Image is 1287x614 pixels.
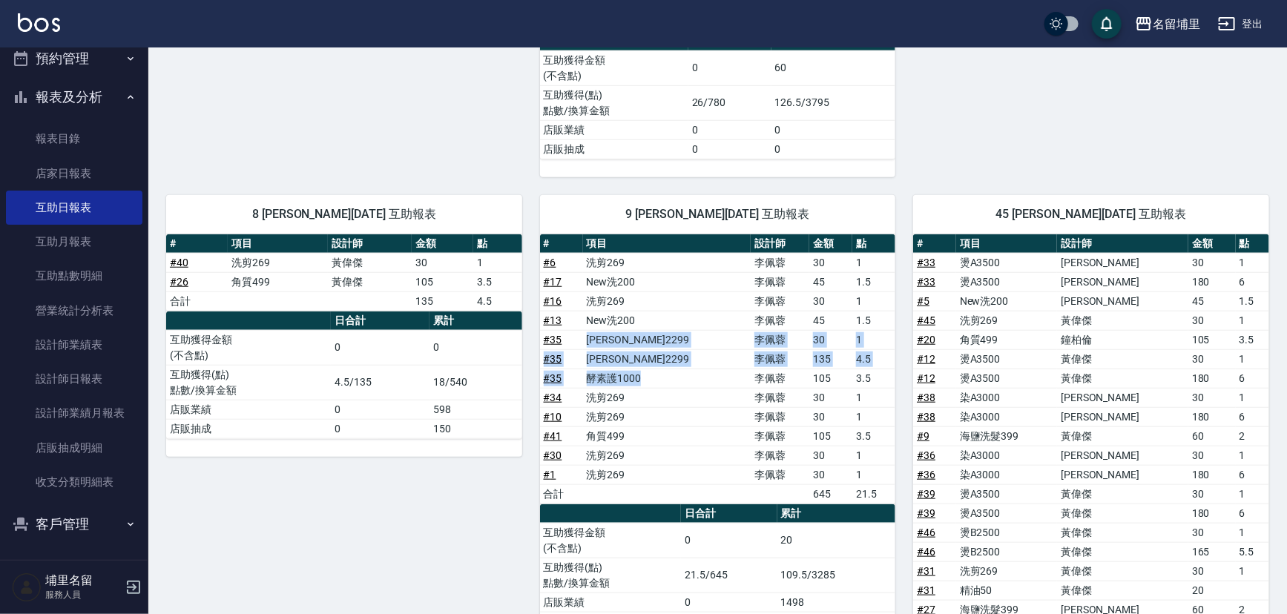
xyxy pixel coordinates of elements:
td: 李佩蓉 [751,426,809,446]
td: 互助獲得金額 (不含點) [540,523,682,558]
td: 黃偉傑 [328,272,412,291]
td: 黃偉傑 [1057,542,1188,561]
td: [PERSON_NAME] [1057,465,1188,484]
td: 645 [809,484,852,504]
a: #5 [917,295,929,307]
td: 燙A3500 [956,272,1057,291]
a: #46 [917,546,935,558]
td: 洗剪269 [583,388,751,407]
td: 合計 [540,484,583,504]
td: 燙A3500 [956,253,1057,272]
td: 染A3000 [956,446,1057,465]
td: 1 [1236,484,1269,504]
th: 點 [473,234,521,254]
a: #13 [544,314,562,326]
td: 2 [1236,426,1269,446]
td: 1 [1236,446,1269,465]
a: #26 [170,276,188,288]
td: 5.5 [1236,542,1269,561]
td: 165 [1188,542,1236,561]
td: 6 [1236,272,1269,291]
button: 登出 [1212,10,1269,38]
th: 累計 [777,504,896,524]
td: 1 [1236,311,1269,330]
td: 洗剪269 [956,311,1057,330]
td: 135 [809,349,852,369]
td: 1 [852,330,895,349]
img: Person [12,572,42,602]
td: 角質499 [583,426,751,446]
td: 0 [331,419,429,438]
td: 109.5/3285 [777,558,896,592]
td: 1 [1236,561,1269,581]
td: 酵素護1000 [583,369,751,388]
td: [PERSON_NAME] [1057,388,1188,407]
td: 李佩蓉 [751,291,809,311]
td: 30 [809,465,852,484]
th: 設計師 [1057,234,1188,254]
th: 項目 [583,234,751,254]
button: 報表及分析 [6,78,142,116]
a: #36 [917,469,935,481]
td: 李佩蓉 [751,311,809,330]
td: 0 [771,139,896,159]
a: #1 [544,469,556,481]
td: 店販抽成 [166,419,331,438]
td: 3.5 [1236,330,1269,349]
td: 180 [1188,407,1236,426]
th: # [166,234,228,254]
td: 180 [1188,369,1236,388]
a: #45 [917,314,935,326]
a: #38 [917,392,935,403]
td: [PERSON_NAME] [1057,253,1188,272]
span: 8 [PERSON_NAME][DATE] 互助報表 [184,207,504,222]
td: 互助獲得(點) 點數/換算金額 [166,365,331,400]
td: 0 [429,330,521,365]
td: 0 [688,50,771,85]
td: 30 [809,253,852,272]
table: a dense table [166,234,522,311]
td: 30 [1188,523,1236,542]
td: 0 [771,120,896,139]
td: 45 [1188,291,1236,311]
td: 合計 [166,291,228,311]
td: 1 [1236,253,1269,272]
td: 黃偉傑 [328,253,412,272]
td: 互助獲得(點) 點數/換算金額 [540,558,682,592]
td: 洗剪269 [583,407,751,426]
th: 日合計 [681,504,777,524]
td: 李佩蓉 [751,446,809,465]
td: 染A3000 [956,465,1057,484]
h5: 埔里名留 [45,573,121,588]
td: 0 [681,523,777,558]
a: #35 [544,372,562,384]
td: 李佩蓉 [751,253,809,272]
td: 李佩蓉 [751,369,809,388]
th: 點 [852,234,895,254]
th: 設計師 [751,234,809,254]
td: 洗剪269 [583,253,751,272]
td: 燙A3500 [956,349,1057,369]
td: 20 [1188,581,1236,600]
a: 設計師業績月報表 [6,396,142,430]
table: a dense table [540,32,896,159]
td: 燙B2500 [956,523,1057,542]
a: #30 [544,449,562,461]
a: #33 [917,257,935,268]
td: 染A3000 [956,388,1057,407]
td: 180 [1188,465,1236,484]
td: 3.5 [852,369,895,388]
th: 項目 [956,234,1057,254]
a: #17 [544,276,562,288]
td: 150 [429,419,521,438]
a: #35 [544,334,562,346]
td: 燙A3500 [956,504,1057,523]
td: 黃偉傑 [1057,426,1188,446]
td: 105 [412,272,473,291]
td: 6 [1236,407,1269,426]
td: 燙A3500 [956,369,1057,388]
button: 預約管理 [6,39,142,78]
a: #39 [917,507,935,519]
td: 店販抽成 [540,139,688,159]
td: 1 [1236,349,1269,369]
